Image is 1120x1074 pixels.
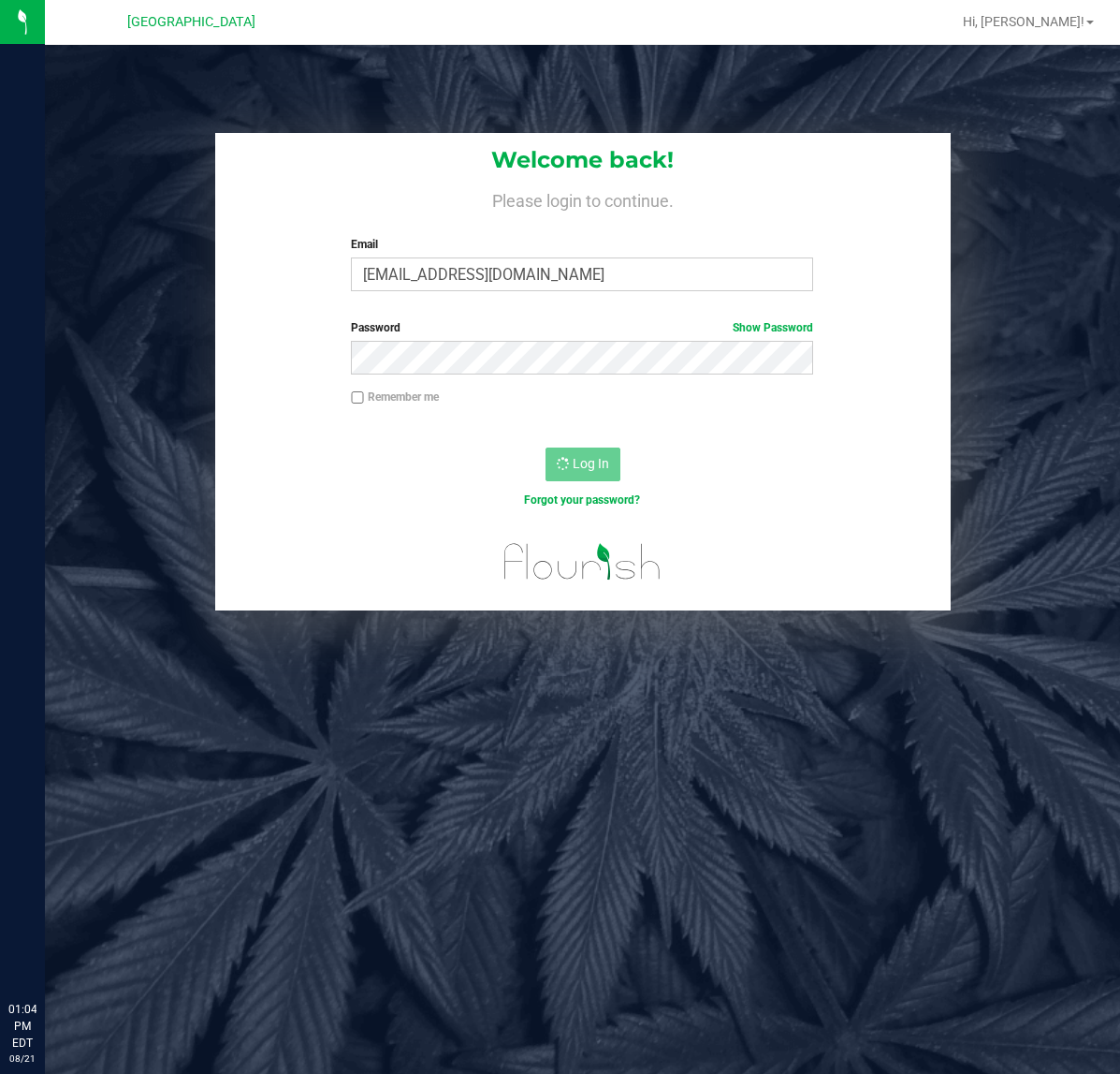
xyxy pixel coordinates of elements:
[963,14,1084,29] span: Hi, [PERSON_NAME]!
[215,187,951,210] h4: Please login to continue.
[573,456,609,471] span: Log In
[8,1052,36,1066] p: 08/21
[351,236,813,253] label: Email
[545,448,620,481] button: Log In
[8,1001,36,1052] p: 01:04 PM EDT
[524,493,640,507] a: Forgot your password?
[351,321,400,334] span: Password
[351,389,439,405] label: Remember me
[490,528,675,596] img: flourish_logo.svg
[733,321,813,334] a: Show Password
[215,148,951,172] h1: Welcome back!
[127,14,255,30] span: [GEOGRAPHIC_DATA]
[351,391,364,405] input: Remember me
